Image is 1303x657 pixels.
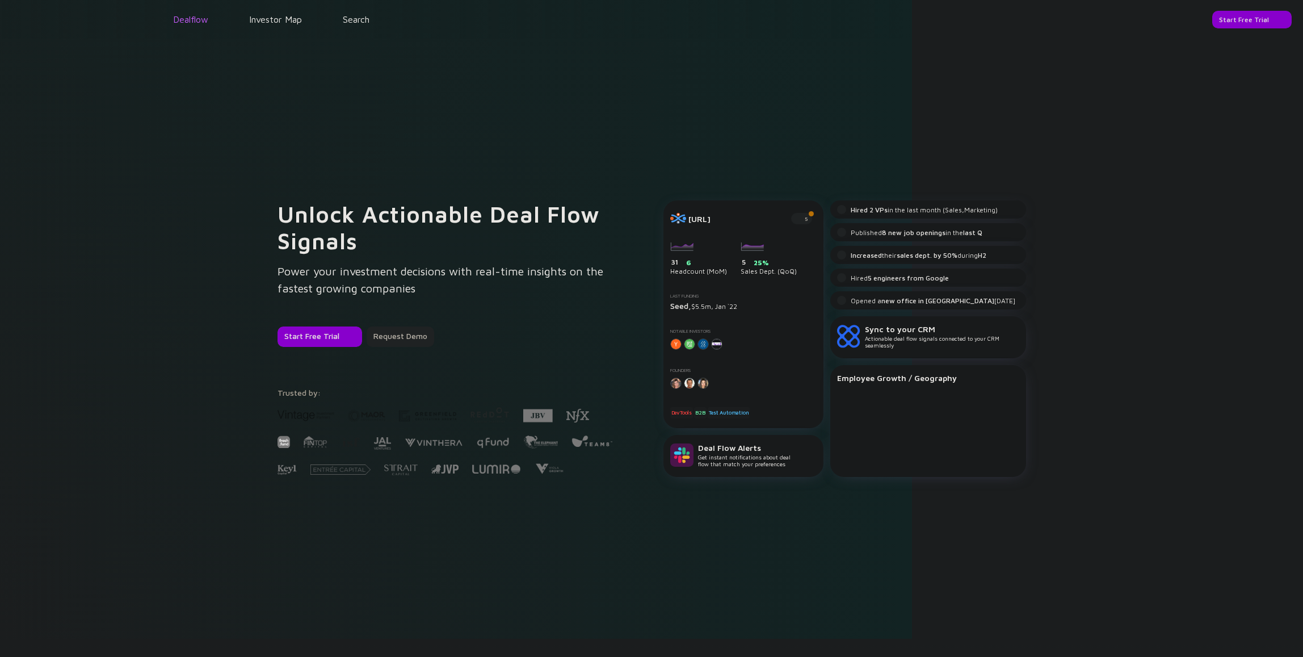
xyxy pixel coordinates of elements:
[476,436,510,449] img: Q Fund
[837,373,1019,383] div: Employee Growth / Geography
[882,228,945,237] strong: 8 new job openings
[670,301,817,311] div: $5.5m, Jan `22
[688,214,784,224] div: [URL]
[373,437,391,450] img: JAL Ventures
[348,407,385,425] img: Maor Investments
[670,368,817,373] div: Founders
[173,14,208,24] a: Dealflow
[571,435,612,447] img: Team8
[341,437,360,447] img: Israel Secondary Fund
[671,258,727,267] div: 31
[343,14,369,24] a: Search
[753,258,769,267] div: 25%
[868,274,949,282] strong: 5 engineers from Google
[523,436,558,449] img: The Elephant
[978,251,986,260] strong: H2
[566,409,589,422] img: NFX
[534,463,564,474] img: Viola Growth
[708,407,750,419] div: Test Automation
[249,14,302,24] a: Investor Map
[278,464,297,475] img: Key1 Capital
[278,327,362,347] button: Start Free Trial
[837,228,982,237] div: Published in the
[278,388,615,397] div: Trusted by:
[881,296,994,305] strong: new office in [GEOGRAPHIC_DATA]
[310,464,371,475] img: Entrée Capital
[865,324,1019,334] div: Sync to your CRM
[670,294,817,299] div: Last Funding
[670,301,691,311] span: Seed,
[278,409,334,422] img: Vintage Investment Partners
[837,250,986,260] div: their during
[685,258,691,267] div: 6
[670,242,727,275] div: Headcount (MoM)
[405,437,463,448] img: Vinthera
[472,464,520,474] img: Lumir Ventures
[698,443,791,467] div: Get instant notifications about deal flow that match your preferences
[304,436,327,448] img: FINTOP Capital
[897,251,957,260] strong: sales dept. by 50%
[670,329,817,334] div: Notable Investors
[741,242,797,275] div: Sales Dept. (QoQ)
[278,200,618,254] h1: Unlock Actionable Deal Flow Signals
[694,407,706,419] div: B2B
[837,296,1015,305] div: Opened a [DATE]
[523,408,553,423] img: JBV Capital
[384,464,418,475] img: Strait Capital
[963,228,982,237] strong: last Q
[698,443,791,453] div: Deal Flow Alerts
[865,324,1019,349] div: Actionable deal flow signals connected to your CRM seamlessly
[1212,11,1292,28] button: Start Free Trial
[851,251,882,260] strong: Increased
[670,407,693,419] div: DevTools
[278,265,603,295] span: Power your investment decisions with real-time insights on the fastest growing companies
[851,206,888,214] strong: Hired 2 VPs
[470,405,510,424] img: Red Dot Capital Partners
[399,411,456,421] img: Greenfield Partners
[431,464,459,474] img: Jerusalem Venture Partners
[742,258,797,267] div: 5
[837,205,998,214] div: in the last month (Sales,Marketing)
[367,327,434,347] button: Request Demo
[837,273,949,282] div: Hired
